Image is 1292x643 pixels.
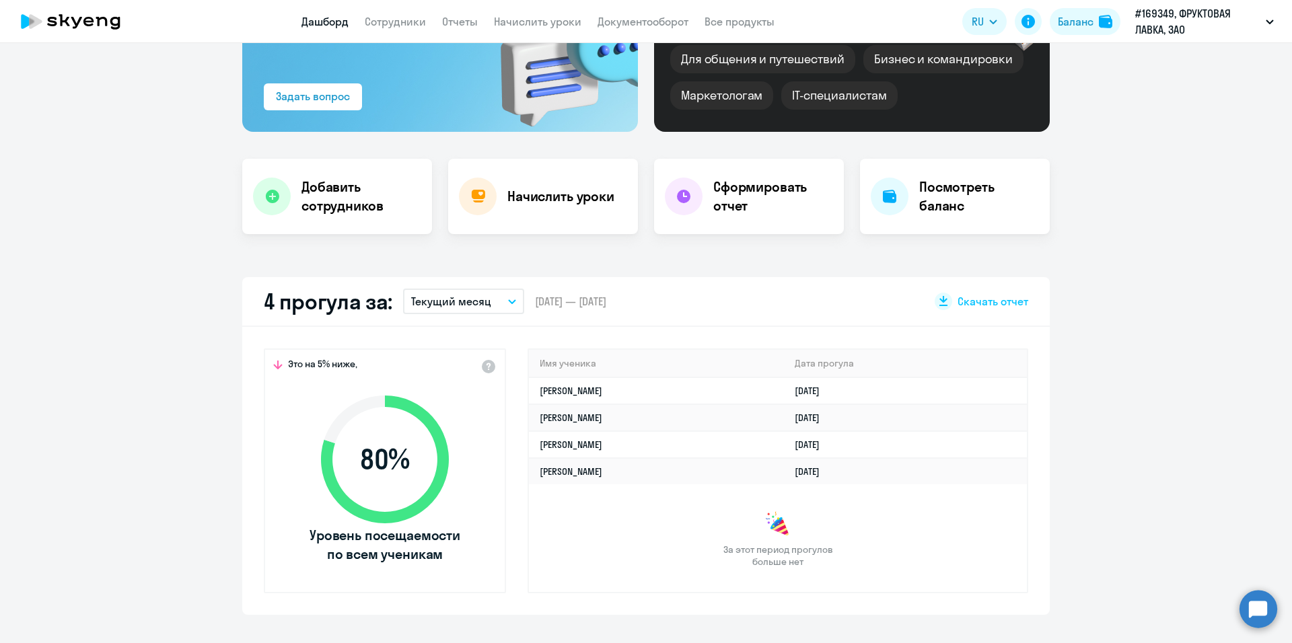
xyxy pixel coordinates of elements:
[1128,5,1281,38] button: #169349, ФРУКТОВАЯ ЛАВКА, ЗАО
[1058,13,1093,30] div: Баланс
[264,83,362,110] button: Задать вопрос
[705,15,775,28] a: Все продукты
[276,88,350,104] div: Задать вопрос
[540,465,602,478] a: [PERSON_NAME]
[1099,15,1112,28] img: balance
[713,178,833,215] h4: Сформировать отчет
[795,439,830,451] a: [DATE]
[403,289,524,314] button: Текущий месяц
[781,81,897,110] div: IT-специалистам
[494,15,581,28] a: Начислить уроки
[411,293,491,309] p: Текущий месяц
[795,412,830,424] a: [DATE]
[962,8,1007,35] button: RU
[442,15,478,28] a: Отчеты
[365,15,426,28] a: Сотрудники
[529,350,784,377] th: Имя ученика
[863,45,1024,73] div: Бизнес и командировки
[721,543,834,568] span: За этот период прогулов больше нет
[540,385,602,397] a: [PERSON_NAME]
[598,15,688,28] a: Документооборот
[670,81,773,110] div: Маркетологам
[1135,5,1260,38] p: #169349, ФРУКТОВАЯ ЛАВКА, ЗАО
[1050,8,1120,35] button: Балансbalance
[972,13,984,30] span: RU
[784,350,1027,377] th: Дата прогула
[795,385,830,397] a: [DATE]
[301,15,349,28] a: Дашборд
[308,526,462,564] span: Уровень посещаемости по всем ученикам
[308,443,462,476] span: 80 %
[764,511,791,538] img: congrats
[919,178,1039,215] h4: Посмотреть баланс
[535,294,606,309] span: [DATE] — [DATE]
[670,45,855,73] div: Для общения и путешествий
[264,288,392,315] h2: 4 прогула за:
[795,465,830,478] a: [DATE]
[288,358,357,374] span: Это на 5% ниже,
[540,412,602,424] a: [PERSON_NAME]
[958,294,1028,309] span: Скачать отчет
[507,187,614,206] h4: Начислить уроки
[301,178,421,215] h4: Добавить сотрудников
[540,439,602,451] a: [PERSON_NAME]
